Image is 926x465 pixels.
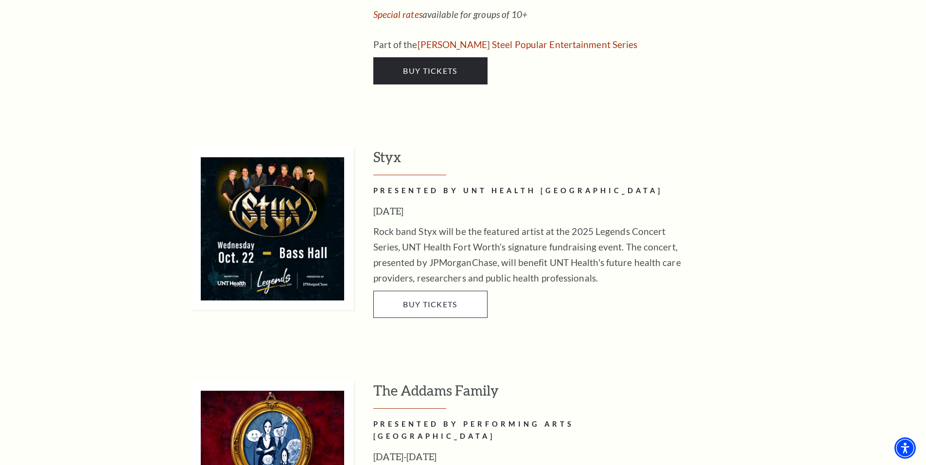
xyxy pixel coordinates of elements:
a: Irwin Steel Popular Entertainment Series - open in a new tab [418,39,638,50]
span: Buy Tickets [403,66,457,75]
em: available for groups of 10+ [373,9,528,20]
h3: [DATE] [373,203,689,219]
a: Special rates [373,9,422,20]
h3: Styx [373,148,765,175]
h2: PRESENTED BY PERFORMING ARTS [GEOGRAPHIC_DATA] [373,418,689,443]
p: Part of the [373,37,689,52]
div: Accessibility Menu [894,437,916,459]
h2: PRESENTED BY UNT HEALTH [GEOGRAPHIC_DATA] [373,185,689,197]
p: Rock band Styx will be the featured artist at the 2025 Legends Concert Series, UNT Health Fort Wo... [373,224,689,286]
a: Buy Tickets [373,291,488,318]
h3: The Addams Family [373,381,765,409]
a: Buy Tickets [373,57,488,84]
span: Buy Tickets [403,299,457,309]
h3: [DATE]-[DATE] [373,449,689,465]
img: Styx [191,148,354,310]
